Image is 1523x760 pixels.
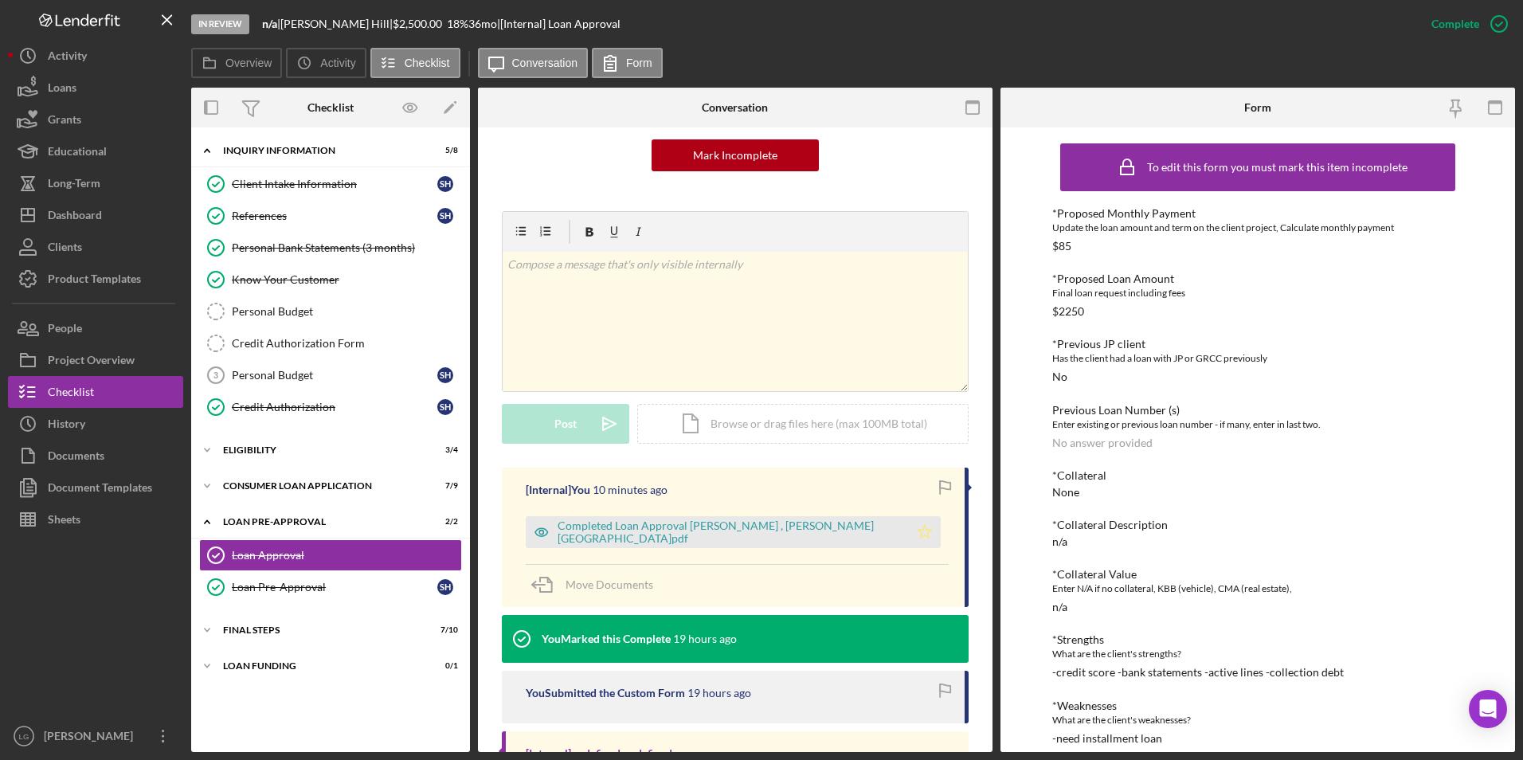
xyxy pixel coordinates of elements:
div: Product Templates [48,263,141,299]
div: S H [437,176,453,192]
div: [Internal] You [526,484,590,496]
div: S H [437,208,453,224]
div: Educational [48,135,107,171]
div: Loans [48,72,76,108]
div: Conversation [702,101,768,114]
div: Clients [48,231,82,267]
button: LG[PERSON_NAME] [8,720,183,752]
div: *Collateral Description [1052,519,1464,531]
div: Documents [48,440,104,476]
div: Completed Loan Approval [PERSON_NAME] , [PERSON_NAME][GEOGRAPHIC_DATA]pdf [558,519,901,545]
div: Final loan request including fees [1052,285,1464,301]
button: Dashboard [8,199,183,231]
div: To edit this form you must mark this item incomplete [1147,161,1408,174]
div: $2,500.00 [393,18,447,30]
label: Form [626,57,652,69]
button: People [8,312,183,344]
button: Clients [8,231,183,263]
tspan: 3 [213,370,218,380]
div: Mark Incomplete [693,139,777,171]
div: Credit Authorization Form [232,337,461,350]
div: What are the client's weaknesses? [1052,712,1464,728]
div: No answer provided [1052,437,1153,449]
button: Project Overview [8,344,183,376]
div: S H [437,399,453,415]
div: $85 [1052,240,1071,253]
a: ReferencesSH [199,200,462,232]
button: Complete [1415,8,1515,40]
div: Personal Budget [232,305,461,318]
label: Activity [320,57,355,69]
div: People [48,312,82,348]
div: 5 / 8 [429,146,458,155]
label: Overview [225,57,272,69]
div: | [262,18,280,30]
div: S H [437,367,453,383]
div: Enter N/A if no collateral, KBB (vehicle), CMA (real estate), [1052,581,1464,597]
div: Checklist [48,376,94,412]
div: You Marked this Complete [542,633,671,645]
button: Post [502,404,629,444]
div: Long-Term [48,167,100,203]
div: Grants [48,104,81,139]
div: 7 / 9 [429,481,458,491]
div: Post [554,404,577,444]
button: Overview [191,48,282,78]
div: Enter existing or previous loan number - if many, enter in last two. [1052,417,1464,433]
button: History [8,408,183,440]
div: *Previous JP client [1052,338,1464,351]
div: Activity [48,40,87,76]
button: Grants [8,104,183,135]
div: What are the client's strengths? [1052,646,1464,662]
div: [Internal] undefined undefined [526,747,672,760]
label: Checklist [405,57,450,69]
div: Sheets [48,503,80,539]
div: | [Internal] Loan Approval [497,18,621,30]
div: -need installment loan [1052,732,1162,745]
button: Move Documents [526,565,669,605]
div: *Proposed Monthly Payment [1052,207,1464,220]
div: Document Templates [48,472,152,507]
div: References [232,210,437,222]
button: Activity [286,48,366,78]
div: In Review [191,14,249,34]
div: Credit Authorization [232,401,437,413]
div: History [48,408,85,444]
div: Complete [1431,8,1479,40]
button: Document Templates [8,472,183,503]
div: Eligibility [223,445,418,455]
div: -credit score -bank statements -active lines -collection debt [1052,666,1344,679]
div: 0 / 1 [429,661,458,671]
div: Inquiry Information [223,146,418,155]
button: Documents [8,440,183,472]
button: Checklist [8,376,183,408]
a: Loan Approval [199,539,462,571]
div: Loan Pre-Approval [232,581,437,594]
div: No [1052,370,1067,383]
button: Completed Loan Approval [PERSON_NAME] , [PERSON_NAME][GEOGRAPHIC_DATA]pdf [526,516,941,548]
div: n/a [1052,535,1067,548]
b: n/a [262,17,277,30]
button: Activity [8,40,183,72]
div: *Collateral [1052,469,1464,482]
div: Loan Approval [232,549,461,562]
button: Mark Incomplete [652,139,819,171]
div: FINAL STEPS [223,625,418,635]
div: S H [437,579,453,595]
button: Loans [8,72,183,104]
div: 7 / 10 [429,625,458,635]
label: Conversation [512,57,578,69]
div: None [1052,486,1079,499]
text: LG [19,732,29,741]
div: 18 % [447,18,468,30]
div: Update the loan amount and term on the client project, Calculate monthly payment [1052,220,1464,236]
div: Loan Funding [223,661,418,671]
div: n/a [1052,601,1067,613]
button: Checklist [370,48,460,78]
